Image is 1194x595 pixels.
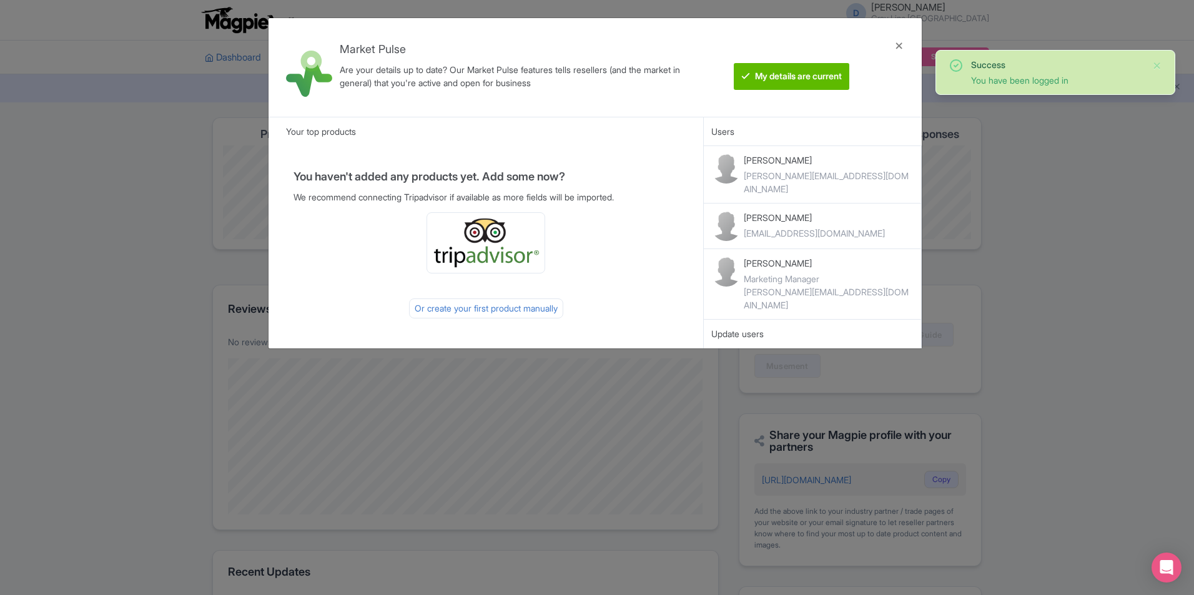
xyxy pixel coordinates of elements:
[734,63,849,90] btn: My details are current
[286,51,332,97] img: market_pulse-1-0a5220b3d29e4a0de46fb7534bebe030.svg
[711,257,741,287] img: contact-b11cc6e953956a0c50a2f97983291f06.png
[269,117,704,145] div: Your top products
[1152,553,1182,583] div: Open Intercom Messenger
[711,327,914,341] div: Update users
[432,218,540,268] img: ta_logo-885a1c64328048f2535e39284ba9d771.png
[704,117,922,145] div: Users
[744,154,914,167] p: [PERSON_NAME]
[744,169,914,195] div: [PERSON_NAME][EMAIL_ADDRESS][DOMAIN_NAME]
[971,58,1142,71] div: Success
[711,154,741,184] img: contact-b11cc6e953956a0c50a2f97983291f06.png
[744,257,914,270] p: [PERSON_NAME]
[971,74,1142,87] div: You have been logged in
[744,211,885,224] p: [PERSON_NAME]
[711,211,741,241] img: contact-b11cc6e953956a0c50a2f97983291f06.png
[1152,58,1162,73] button: Close
[744,272,914,285] div: Marketing Manager
[409,298,563,318] div: Or create your first product manually
[744,227,885,240] div: [EMAIL_ADDRESS][DOMAIN_NAME]
[340,43,698,56] h4: Market Pulse
[340,63,698,89] div: Are your details up to date? Our Market Pulse features tells resellers (and the market in general...
[294,190,679,204] p: We recommend connecting Tripadvisor if available as more fields will be imported.
[294,170,679,183] h4: You haven't added any products yet. Add some now?
[744,285,914,312] div: [PERSON_NAME][EMAIL_ADDRESS][DOMAIN_NAME]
